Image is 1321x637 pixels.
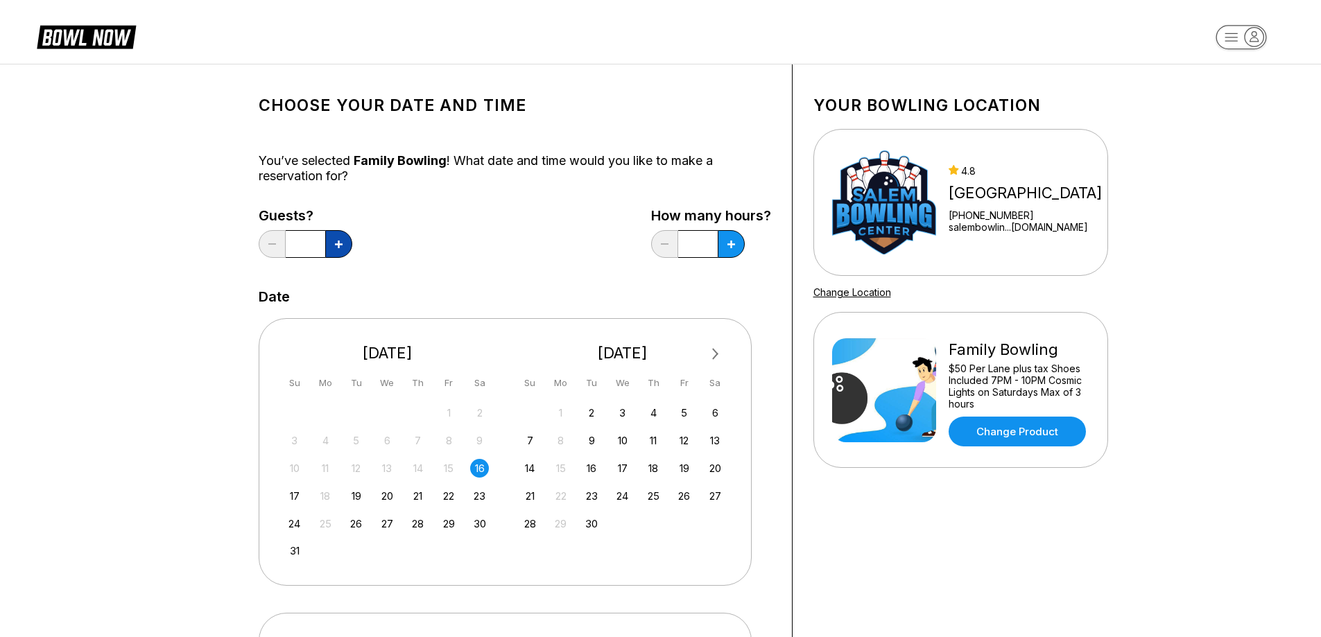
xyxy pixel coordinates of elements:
div: Choose Sunday, September 28th, 2025 [521,514,539,533]
div: Th [644,374,663,392]
div: [GEOGRAPHIC_DATA] [949,184,1102,202]
div: [PHONE_NUMBER] [949,209,1102,221]
div: Choose Thursday, August 28th, 2025 [408,514,427,533]
div: Choose Wednesday, August 20th, 2025 [378,487,397,505]
div: Choose Sunday, August 24th, 2025 [285,514,304,533]
div: month 2025-09 [519,402,727,533]
div: [DATE] [515,344,730,363]
div: Choose Sunday, August 31st, 2025 [285,541,304,560]
div: Choose Tuesday, August 26th, 2025 [347,514,365,533]
div: Not available Monday, August 25th, 2025 [316,514,335,533]
div: Choose Thursday, September 18th, 2025 [644,459,663,478]
div: Tu [582,374,601,392]
div: Choose Thursday, September 4th, 2025 [644,403,663,422]
div: [DATE] [280,344,495,363]
div: Not available Monday, August 18th, 2025 [316,487,335,505]
div: $50 Per Lane plus tax Shoes Included 7PM - 10PM Cosmic Lights on Saturdays Max of 3 hours [949,363,1089,410]
div: Su [521,374,539,392]
div: Th [408,374,427,392]
label: Guests? [259,208,352,223]
div: Not available Saturday, August 2nd, 2025 [470,403,489,422]
div: We [378,374,397,392]
div: Not available Wednesday, August 6th, 2025 [378,431,397,450]
div: Not available Sunday, August 3rd, 2025 [285,431,304,450]
div: Mo [551,374,570,392]
div: Not available Thursday, August 14th, 2025 [408,459,427,478]
div: We [613,374,632,392]
div: Choose Sunday, September 14th, 2025 [521,459,539,478]
div: Choose Sunday, September 21st, 2025 [521,487,539,505]
div: Not available Wednesday, August 13th, 2025 [378,459,397,478]
label: Date [259,289,290,304]
div: Not available Monday, August 11th, 2025 [316,459,335,478]
div: Choose Saturday, August 23rd, 2025 [470,487,489,505]
div: Choose Saturday, September 20th, 2025 [706,459,725,478]
h1: Your bowling location [813,96,1108,115]
div: Choose Tuesday, September 16th, 2025 [582,459,601,478]
div: Choose Friday, August 22nd, 2025 [440,487,458,505]
div: Not available Monday, September 15th, 2025 [551,459,570,478]
div: Choose Tuesday, September 9th, 2025 [582,431,601,450]
div: Not available Monday, September 8th, 2025 [551,431,570,450]
a: Change Product [949,417,1086,446]
img: Family Bowling [832,338,936,442]
div: Choose Friday, September 5th, 2025 [675,403,693,422]
div: Sa [706,374,725,392]
div: Choose Sunday, September 7th, 2025 [521,431,539,450]
button: Next Month [705,343,727,365]
div: Choose Wednesday, September 24th, 2025 [613,487,632,505]
img: Salem Bowling Center [832,150,936,254]
a: salembowlin...[DOMAIN_NAME] [949,221,1102,233]
div: month 2025-08 [284,402,492,561]
div: Sa [470,374,489,392]
div: Family Bowling [949,340,1089,359]
div: Choose Wednesday, September 17th, 2025 [613,459,632,478]
div: Choose Sunday, August 17th, 2025 [285,487,304,505]
div: Choose Tuesday, September 23rd, 2025 [582,487,601,505]
div: Choose Thursday, September 25th, 2025 [644,487,663,505]
div: Fr [675,374,693,392]
div: Choose Friday, August 29th, 2025 [440,514,458,533]
div: Choose Saturday, September 13th, 2025 [706,431,725,450]
div: Not available Monday, September 29th, 2025 [551,514,570,533]
div: Not available Thursday, August 7th, 2025 [408,431,427,450]
div: Choose Tuesday, September 30th, 2025 [582,514,601,533]
div: Su [285,374,304,392]
div: Not available Monday, September 1st, 2025 [551,403,570,422]
div: Not available Saturday, August 9th, 2025 [470,431,489,450]
div: Choose Saturday, September 27th, 2025 [706,487,725,505]
div: Choose Thursday, September 11th, 2025 [644,431,663,450]
span: Family Bowling [354,153,447,168]
div: Choose Saturday, August 16th, 2025 [470,459,489,478]
label: How many hours? [651,208,771,223]
div: Choose Friday, September 19th, 2025 [675,459,693,478]
div: Choose Friday, September 26th, 2025 [675,487,693,505]
div: Mo [316,374,335,392]
div: Not available Tuesday, August 12th, 2025 [347,459,365,478]
div: Not available Sunday, August 10th, 2025 [285,459,304,478]
div: Choose Saturday, September 6th, 2025 [706,403,725,422]
div: You’ve selected ! What date and time would you like to make a reservation for? [259,153,771,184]
div: Choose Saturday, August 30th, 2025 [470,514,489,533]
div: Not available Tuesday, August 5th, 2025 [347,431,365,450]
div: Choose Wednesday, September 10th, 2025 [613,431,632,450]
div: Not available Monday, September 22nd, 2025 [551,487,570,505]
div: Fr [440,374,458,392]
div: Choose Tuesday, August 19th, 2025 [347,487,365,505]
div: Tu [347,374,365,392]
div: Not available Monday, August 4th, 2025 [316,431,335,450]
div: Not available Friday, August 8th, 2025 [440,431,458,450]
div: Choose Thursday, August 21st, 2025 [408,487,427,505]
div: Not available Friday, August 1st, 2025 [440,403,458,422]
div: 4.8 [949,165,1102,177]
a: Change Location [813,286,891,298]
div: Choose Wednesday, September 3rd, 2025 [613,403,632,422]
div: Choose Wednesday, August 27th, 2025 [378,514,397,533]
h1: Choose your Date and time [259,96,771,115]
div: Choose Tuesday, September 2nd, 2025 [582,403,601,422]
div: Choose Friday, September 12th, 2025 [675,431,693,450]
div: Not available Friday, August 15th, 2025 [440,459,458,478]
